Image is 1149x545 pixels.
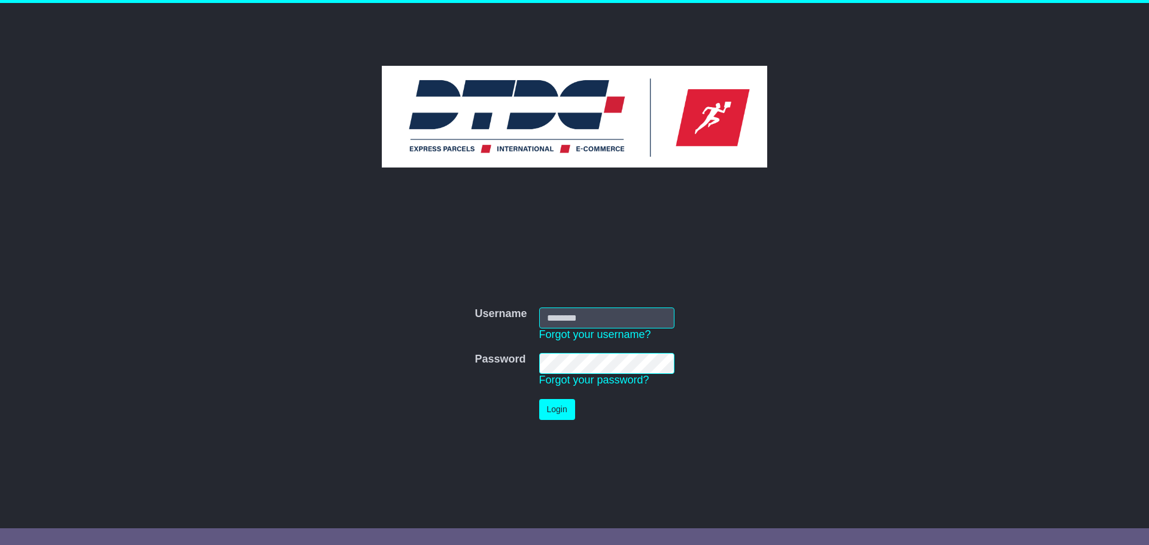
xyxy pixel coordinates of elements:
[382,66,767,168] img: DTDC Australia
[475,353,525,366] label: Password
[539,374,649,386] a: Forgot your password?
[539,399,575,420] button: Login
[539,328,651,340] a: Forgot your username?
[475,307,527,321] label: Username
